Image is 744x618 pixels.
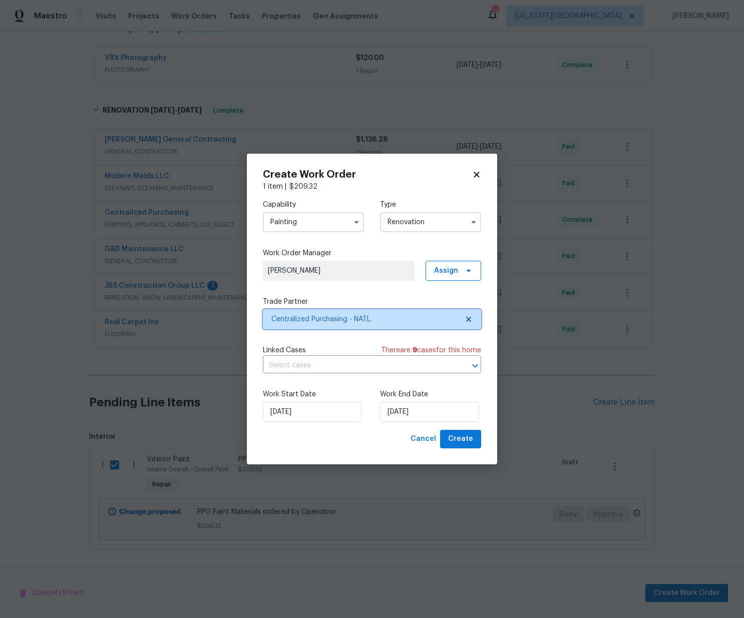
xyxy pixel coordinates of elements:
span: Assign [434,266,458,276]
input: Select... [380,212,481,232]
span: Centralized Purchasing - NATL. [271,314,458,324]
span: $ 209.32 [289,183,317,190]
button: Show options [468,216,480,228]
label: Trade Partner [263,297,481,307]
button: Show options [350,216,362,228]
button: Open [468,359,482,373]
input: Select... [263,212,364,232]
label: Capability [263,200,364,210]
button: Create [440,430,481,448]
label: Type [380,200,481,210]
span: Cancel [411,433,436,445]
label: Work Start Date [263,389,364,399]
span: Create [448,433,473,445]
input: M/D/YYYY [263,402,361,422]
div: 1 item | [263,182,481,192]
label: Work Order Manager [263,248,481,258]
label: Work End Date [380,389,481,399]
span: [PERSON_NAME] [268,266,410,276]
span: Linked Cases [263,345,306,355]
span: 9 [413,347,417,354]
button: Cancel [407,430,440,448]
input: Select cases [263,358,453,373]
input: M/D/YYYY [380,402,479,422]
span: There are case s for this home [381,345,481,355]
h2: Create Work Order [263,170,472,180]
